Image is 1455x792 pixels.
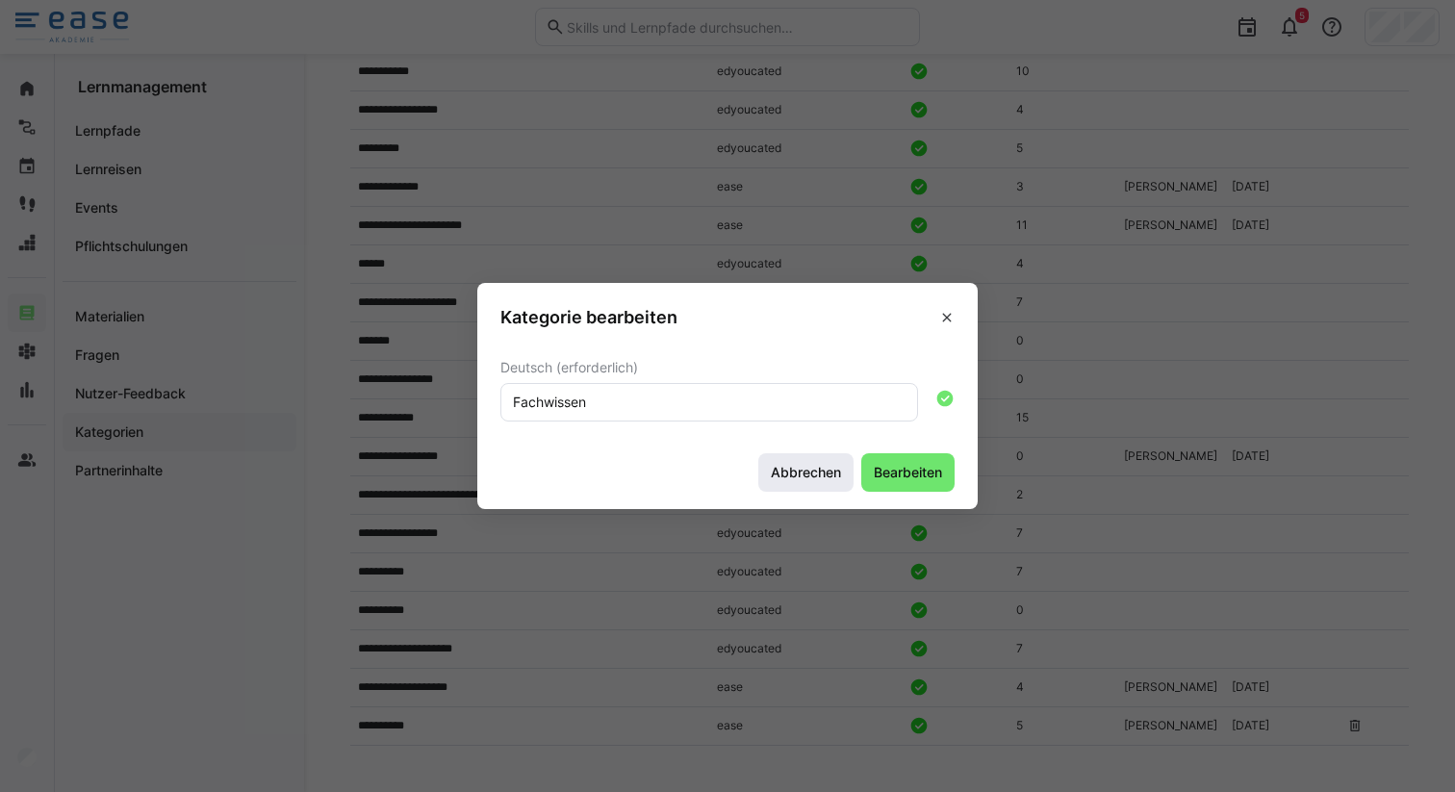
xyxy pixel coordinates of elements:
[861,453,955,492] button: Bearbeiten
[871,463,945,482] span: Bearbeiten
[758,453,854,492] button: Abbrechen
[500,306,677,328] h3: Kategorie bearbeiten
[511,394,907,411] input: Gib einen deutschen Namen ein
[768,463,844,482] span: Abbrechen
[500,360,638,375] span: Deutsch (erforderlich)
